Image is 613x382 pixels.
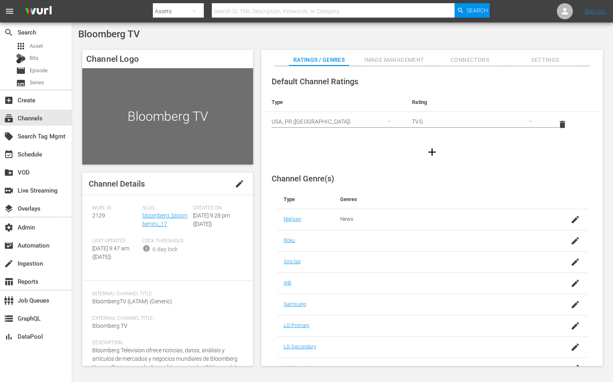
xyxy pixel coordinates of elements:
[406,93,546,112] th: Rating
[19,2,58,21] img: ans4CAIJ8jUAAAAAAAAAAAAAAAAAAAAAAAAgQb4GAAAAAAAAAAAAAAAAAAAAAAAAJMjXAAAAAAAAAAAAAAAAAAAAAAAAgAT5G...
[272,174,334,183] span: Channel Genre(s)
[16,41,26,51] span: Asset
[284,301,306,307] a: Samsung
[284,258,301,264] a: Sinclair
[89,179,145,189] span: Channel Details
[4,259,14,268] span: Ingestion
[142,244,150,252] span: info
[92,347,237,379] span: Bloomberg Television ofrece noticias, datos, análisis y artículos de mercados y negocios mundiale...
[4,296,14,305] span: Job Queues
[92,212,105,219] span: 2129
[289,55,349,65] span: Ratings / Genres
[193,205,239,211] span: Created On:
[78,28,140,40] span: Bloomberg TV
[235,179,244,189] span: edit
[92,205,138,211] span: Wurl ID:
[4,114,14,123] span: Channels
[142,205,189,211] span: Slug:
[5,6,14,16] span: menu
[142,238,189,244] span: Lock Threshold:
[553,115,572,134] button: delete
[4,168,14,177] span: VOD
[92,315,239,322] span: External Channel Title:
[30,42,43,50] span: Asset
[265,93,406,112] th: Type
[4,332,14,341] span: DataPool
[82,68,253,165] div: Bloomberg TV
[440,55,500,65] span: Connectors
[4,277,14,286] span: Reports
[16,54,26,63] div: Bits
[558,120,567,129] span: delete
[455,3,490,18] button: Search
[193,212,230,227] span: [DATE] 9:28 pm ([DATE])
[265,93,599,137] table: simple table
[284,237,295,243] a: Roku
[142,212,187,227] a: bloomberg_bloombergtv_17
[277,190,334,209] th: Type
[4,150,14,159] span: Schedule
[4,28,14,37] span: Search
[152,245,178,254] div: 6-day lock
[284,216,301,222] a: Nielsen
[30,67,48,75] span: Episode
[82,50,253,68] h4: Channel Logo
[30,54,39,62] span: Bits
[92,291,239,297] span: Internal Channel Title:
[364,55,424,65] span: Image Management
[412,110,540,133] div: TVG
[92,323,128,329] span: Bloomberg TV
[230,174,249,193] button: edit
[16,66,26,75] span: Episode
[16,78,26,88] span: Series
[334,190,554,209] th: Genres
[92,340,239,346] span: Description:
[4,95,14,105] span: Create
[467,3,488,18] span: Search
[284,365,310,371] a: LG Channel
[92,238,138,244] span: Last Updated:
[4,186,14,195] span: Live Streaming
[272,77,358,86] span: Default Channel Ratings
[284,280,291,286] a: IAB
[30,79,44,87] span: Series
[92,298,172,305] span: BloombergTV (LATAM) (Generic)
[92,245,129,260] span: [DATE] 9:47 am ([DATE])
[272,110,399,133] div: USA_PR ([GEOGRAPHIC_DATA])
[4,132,14,141] span: Search Tag Mgmt
[4,314,14,323] span: GraphQL
[4,241,14,250] span: Automation
[4,223,14,232] span: Admin
[4,204,14,213] span: Overlays
[284,322,309,328] a: LG Primary
[585,8,605,14] a: Sign Out
[284,343,316,349] a: LG Secondary
[515,55,575,65] span: Settings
